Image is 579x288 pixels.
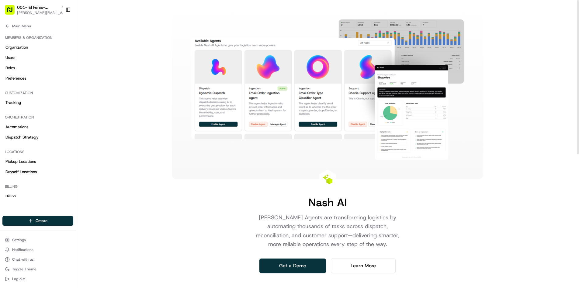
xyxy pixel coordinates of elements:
[50,111,53,115] span: •
[5,45,28,50] span: Organization
[5,100,21,105] span: Tracking
[66,94,68,99] span: •
[2,2,63,17] button: 001- El Fenix- [GEOGRAPHIC_DATA][PERSON_NAME][EMAIL_ADDRESS][DOMAIN_NAME]
[6,24,111,34] p: Welcome 👋
[5,76,26,81] span: Preferences
[27,58,100,64] div: Start new chat
[331,259,396,273] a: Learn More
[12,238,26,242] span: Settings
[308,196,347,208] h1: Nash AI
[69,94,82,99] span: [DATE]
[12,247,33,252] span: Notifications
[2,132,73,142] a: Dispatch Strategy
[2,74,73,83] a: Preferences
[12,94,17,99] img: 1736555255976-a54dd68f-1ca7-489b-9aae-adbdc363a1c4
[2,88,73,98] div: Customization
[323,174,332,184] img: Nash AI Logo
[36,218,47,224] span: Create
[19,111,49,115] span: [PERSON_NAME]
[2,157,73,166] a: Pickup Locations
[17,10,66,15] button: [PERSON_NAME][EMAIL_ADDRESS][DOMAIN_NAME]
[191,19,464,160] img: Nash AI Dashboard
[2,98,73,108] a: Tracking
[259,259,326,273] a: Get a Demo
[2,182,73,191] div: Billing
[5,194,16,199] span: Billing
[13,58,24,69] img: 8571987876998_91fb9ceb93ad5c398215_72.jpg
[2,245,73,254] button: Notifications
[61,151,74,155] span: Pylon
[6,105,16,115] img: Angelique Valdez
[27,64,84,69] div: We're available if you need us!
[5,159,36,164] span: Pickup Locations
[17,4,59,10] button: 001- El Fenix- [GEOGRAPHIC_DATA]
[2,275,73,283] button: Log out
[5,124,28,130] span: Automations
[250,213,405,249] p: [PERSON_NAME] Agents are transforming logistics by automating thousands of tasks across dispatch,...
[2,191,73,201] a: Billing
[2,216,73,226] button: Create
[12,267,36,272] span: Toggle Theme
[51,136,56,141] div: 💻
[2,43,73,52] a: Organization
[6,136,11,141] div: 📗
[12,257,34,262] span: Chat with us!
[5,169,37,175] span: Dropoff Locations
[54,111,66,115] span: [DATE]
[5,135,39,140] span: Dispatch Strategy
[19,94,65,99] span: Wisdom [PERSON_NAME]
[6,88,16,100] img: Wisdom Oko
[12,111,17,116] img: 1736555255976-a54dd68f-1ca7-489b-9aae-adbdc363a1c4
[2,255,73,264] button: Chat with us!
[4,133,49,144] a: 📗Knowledge Base
[6,58,17,69] img: 1736555255976-a54dd68f-1ca7-489b-9aae-adbdc363a1c4
[94,78,111,85] button: See all
[12,276,25,281] span: Log out
[2,33,73,43] div: Members & Organization
[43,150,74,155] a: Powered byPylon
[16,39,100,46] input: Clear
[2,63,73,73] a: Roles
[2,112,73,122] div: Orchestration
[6,6,18,18] img: Nash
[12,24,31,29] span: Main Menu
[12,136,47,142] span: Knowledge Base
[2,236,73,244] button: Settings
[2,22,73,30] button: Main Menu
[103,60,111,67] button: Start new chat
[6,79,41,84] div: Past conversations
[2,53,73,63] a: Users
[2,265,73,273] button: Toggle Theme
[49,133,100,144] a: 💻API Documentation
[5,65,15,71] span: Roles
[57,136,98,142] span: API Documentation
[5,55,15,60] span: Users
[2,167,73,177] a: Dropoff Locations
[2,147,73,157] div: Locations
[2,122,73,132] a: Automations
